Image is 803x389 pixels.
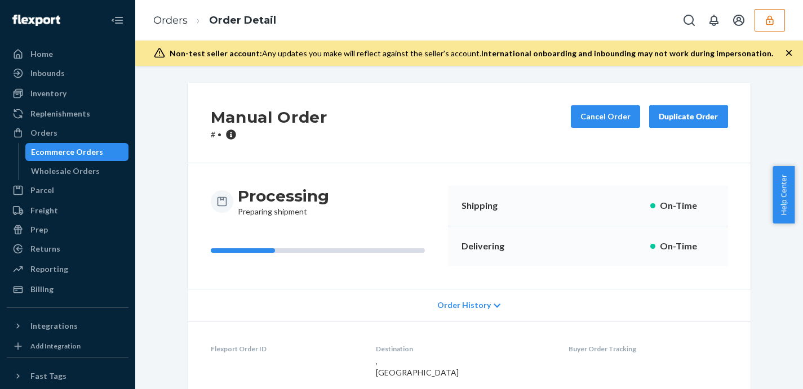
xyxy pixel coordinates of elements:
[7,124,128,142] a: Orders
[30,185,54,196] div: Parcel
[30,320,78,332] div: Integrations
[7,202,128,220] a: Freight
[211,344,358,354] dt: Flexport Order ID
[376,344,551,354] dt: Destination
[7,317,128,335] button: Integrations
[659,111,718,122] div: Duplicate Order
[12,15,60,26] img: Flexport logo
[569,344,728,354] dt: Buyer Order Tracking
[30,224,48,235] div: Prep
[7,105,128,123] a: Replenishments
[30,284,54,295] div: Billing
[649,105,728,128] button: Duplicate Order
[30,263,68,275] div: Reporting
[30,108,90,119] div: Replenishments
[211,129,327,140] p: #
[7,221,128,239] a: Prep
[437,299,491,311] span: Order History
[571,105,640,128] button: Cancel Order
[31,166,100,177] div: Wholesale Orders
[170,48,773,59] div: Any updates you make will reflect against the seller's account.
[30,341,81,351] div: Add Integration
[31,146,103,158] div: Ecommerce Orders
[30,127,57,138] div: Orders
[7,339,128,353] a: Add Integration
[25,162,129,180] a: Wholesale Orders
[30,48,53,60] div: Home
[209,14,276,26] a: Order Detail
[238,186,329,217] div: Preparing shipment
[218,129,221,139] span: •
[25,143,129,161] a: Ecommerce Orders
[7,240,128,258] a: Returns
[30,68,65,79] div: Inbounds
[30,88,66,99] div: Inventory
[144,4,285,37] ol: breadcrumbs
[7,45,128,63] a: Home
[7,64,128,82] a: Inbounds
[30,205,58,216] div: Freight
[7,84,128,102] a: Inventory
[7,181,128,199] a: Parcel
[660,240,715,253] p: On-Time
[153,14,188,26] a: Orders
[678,9,700,32] button: Open Search Box
[7,367,128,385] button: Fast Tags
[211,105,327,129] h2: Manual Order
[703,9,725,32] button: Open notifications
[376,356,459,377] span: , [GEOGRAPHIC_DATA]
[660,199,715,212] p: On-Time
[481,48,773,58] span: International onboarding and inbounding may not work during impersonation.
[170,48,262,58] span: Non-test seller account:
[7,260,128,278] a: Reporting
[30,370,66,382] div: Fast Tags
[462,199,526,212] p: Shipping
[106,9,128,32] button: Close Navigation
[462,240,526,253] p: Delivering
[773,166,795,223] button: Help Center
[238,186,329,206] h3: Processing
[30,243,60,254] div: Returns
[727,9,750,32] button: Open account menu
[7,280,128,298] a: Billing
